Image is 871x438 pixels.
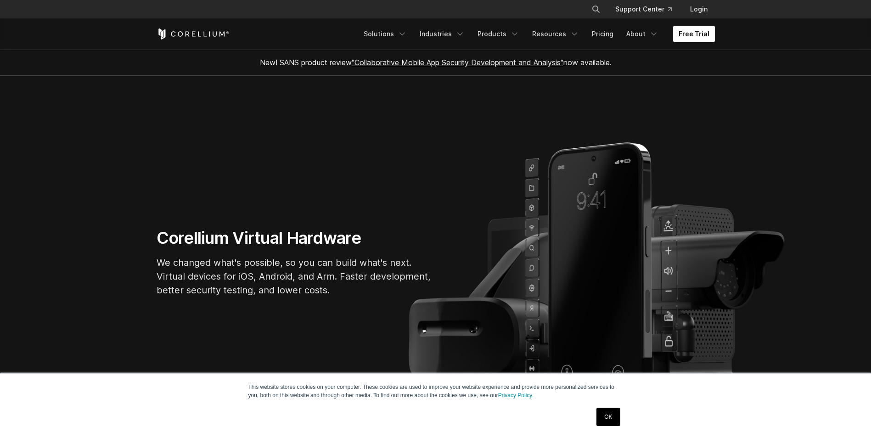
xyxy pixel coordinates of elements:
span: New! SANS product review now available. [260,58,612,67]
a: "Collaborative Mobile App Security Development and Analysis" [352,58,563,67]
a: Login [683,1,715,17]
a: OK [596,408,620,426]
h1: Corellium Virtual Hardware [157,228,432,248]
p: This website stores cookies on your computer. These cookies are used to improve your website expe... [248,383,623,399]
div: Navigation Menu [580,1,715,17]
a: Solutions [358,26,412,42]
p: We changed what's possible, so you can build what's next. Virtual devices for iOS, Android, and A... [157,256,432,297]
a: Privacy Policy. [498,392,534,399]
a: Resources [527,26,584,42]
a: Free Trial [673,26,715,42]
a: Pricing [586,26,619,42]
a: Industries [414,26,470,42]
a: Corellium Home [157,28,230,39]
a: Support Center [608,1,679,17]
a: Products [472,26,525,42]
button: Search [588,1,604,17]
a: About [621,26,664,42]
div: Navigation Menu [358,26,715,42]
